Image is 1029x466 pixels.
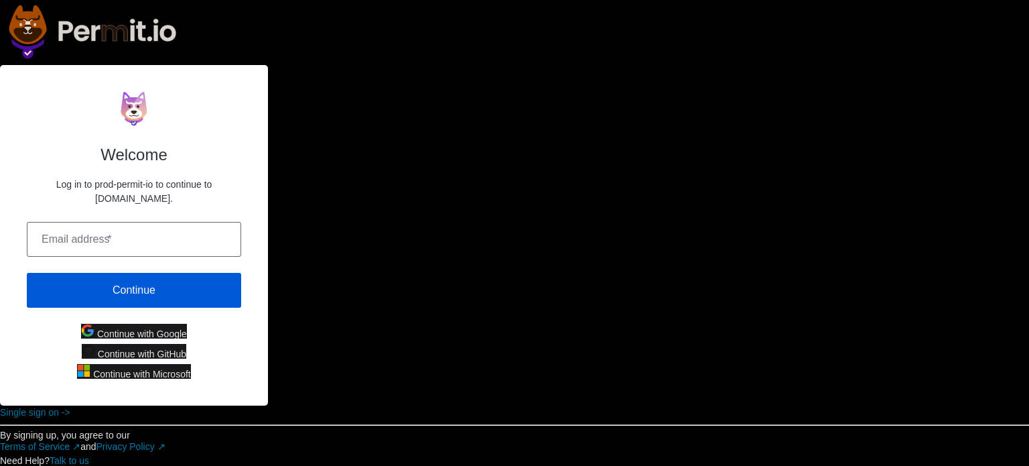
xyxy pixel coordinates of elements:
span: Continue with Google [97,329,187,339]
button: Continue with Google [81,324,187,339]
span: Continue with Microsoft [93,369,191,380]
h1: Welcome [27,143,241,167]
button: Continue with Microsoft [77,364,190,379]
p: Log in to prod-permit-io to continue to [DOMAIN_NAME]. [56,179,212,204]
img: prod-permit-io [117,92,150,127]
a: Privacy Policy ↗ [96,441,165,452]
button: Continue [27,273,241,308]
a: Talk to us [50,455,89,466]
span: Continue with GitHub [98,349,186,359]
button: Continue with GitHub [82,344,186,359]
label: Email address [38,233,116,245]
